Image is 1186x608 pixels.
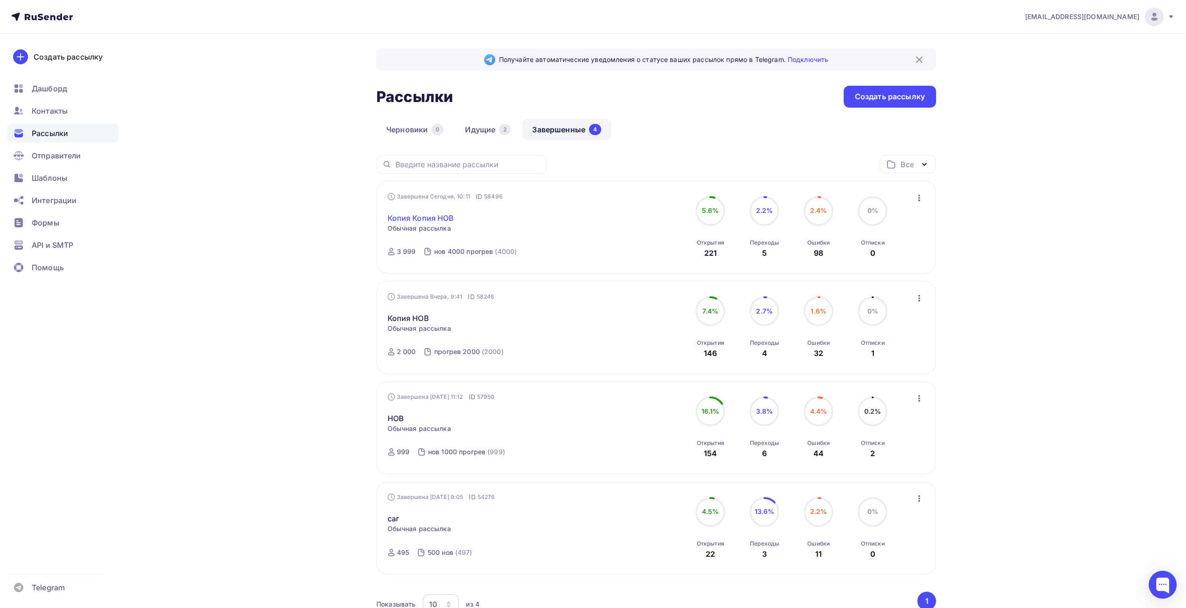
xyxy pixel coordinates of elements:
[807,540,830,547] div: Ошибки
[807,339,830,347] div: Ошибки
[750,239,779,246] div: Переходы
[32,150,81,161] span: Отправители
[807,439,830,447] div: Ошибки
[704,448,717,459] div: 154
[870,448,875,459] div: 2
[870,247,875,259] div: 0
[880,155,936,173] button: Все
[7,79,118,98] a: Дашборд
[388,224,451,233] span: Обычная рассылка
[861,439,885,447] div: Отписки
[755,507,775,515] span: 13.6%
[455,548,472,557] div: (497)
[697,439,724,447] div: Открытия
[871,348,874,359] div: 1
[397,548,409,557] div: 495
[484,192,503,201] span: 58496
[7,213,118,232] a: Формы
[697,540,724,547] div: Открытия
[495,247,517,256] div: (4000)
[376,88,453,106] h2: Рассылки
[32,217,59,228] span: Формы
[428,548,453,557] div: 500 нов
[762,348,767,359] div: 4
[433,244,518,259] a: нов 4000 прогрев (4000)
[702,507,719,515] span: 4.5%
[388,524,451,533] span: Обычная рассылка
[32,195,76,206] span: Интеграции
[32,83,67,94] span: Дашборд
[388,513,399,524] a: саг
[434,347,480,356] div: прогрев 2000
[388,192,503,201] div: Завершена Сегодня, 10:11
[397,247,416,256] div: 3 999
[704,247,717,259] div: 221
[697,339,724,347] div: Открытия
[32,239,73,251] span: API и SMTP
[589,124,601,135] div: 4
[814,247,823,259] div: 98
[750,540,779,547] div: Переходы
[397,347,416,356] div: 2 000
[522,119,611,140] a: Завершенные4
[388,392,495,402] div: Завершена [DATE] 11:12
[388,212,454,224] a: Копия Копия НОВ
[388,292,495,301] div: Завершена Вчера, 9:41
[867,507,878,515] span: 0%
[811,307,826,315] span: 1.6%
[756,206,773,214] span: 2.2%
[788,55,828,63] a: Подключить
[702,206,719,214] span: 5.6%
[861,540,885,547] div: Отписки
[815,548,822,560] div: 11
[388,413,404,424] a: НОВ
[482,347,504,356] div: (2000)
[476,192,482,201] span: ID
[810,206,827,214] span: 2.4%
[861,239,885,246] div: Отписки
[428,447,485,457] div: нов 1000 прогрев
[499,55,828,64] span: Получайте автоматические уведомления о статусе ваших рассылок прямо в Telegram.
[901,159,914,170] div: Все
[499,124,511,135] div: 2
[7,146,118,165] a: Отправители
[864,407,881,415] span: 0.2%
[433,344,505,359] a: прогрев 2000 (2000)
[7,169,118,187] a: Шаблоны
[32,262,64,273] span: Помощь
[477,392,495,402] span: 57950
[388,313,429,324] a: Копия НОВ
[388,424,451,433] span: Обычная рассылка
[32,172,67,184] span: Шаблоны
[395,159,541,170] input: Введите название рассылки
[861,339,885,347] div: Отписки
[807,239,830,246] div: Ошибки
[762,448,767,459] div: 6
[427,545,473,560] a: 500 нов (497)
[855,91,925,102] div: Создать рассылку
[477,292,495,301] span: 58246
[870,548,875,560] div: 0
[468,292,474,301] span: ID
[478,492,495,502] span: 54276
[431,124,444,135] div: 0
[750,339,779,347] div: Переходы
[32,582,65,593] span: Telegram
[701,407,720,415] span: 16.1%
[762,548,767,560] div: 3
[388,324,451,333] span: Обычная рассылка
[867,206,878,214] span: 0%
[32,105,68,116] span: Контакты
[1025,7,1175,26] a: [EMAIL_ADDRESS][DOMAIN_NAME]
[484,54,495,65] img: Telegram
[810,407,827,415] span: 4.4%
[427,444,506,459] a: нов 1000 прогрев (999)
[810,507,827,515] span: 2.2%
[32,128,68,139] span: Рассылки
[434,247,493,256] div: нов 4000 прогрев
[487,447,505,457] div: (999)
[1025,12,1139,21] span: [EMAIL_ADDRESS][DOMAIN_NAME]
[762,247,767,259] div: 5
[867,307,878,315] span: 0%
[750,439,779,447] div: Переходы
